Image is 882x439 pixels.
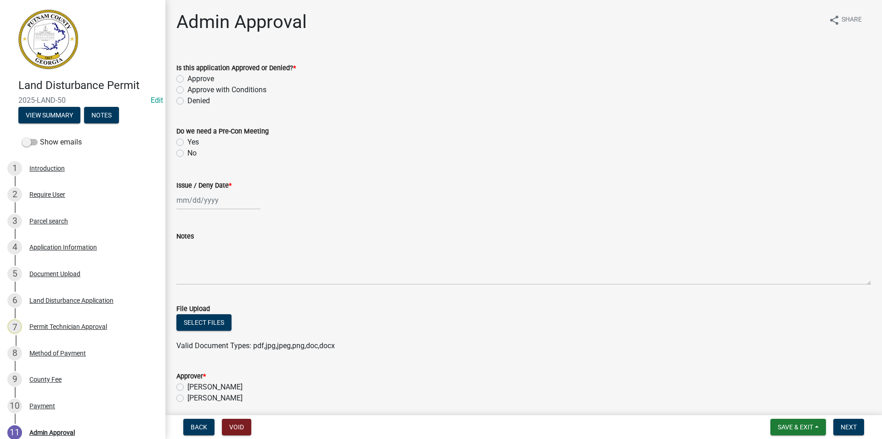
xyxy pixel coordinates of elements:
[176,11,307,33] h1: Admin Approval
[7,319,22,334] div: 7
[183,419,215,435] button: Back
[833,419,864,435] button: Next
[18,112,80,119] wm-modal-confirm: Summary
[7,399,22,413] div: 10
[770,419,826,435] button: Save & Exit
[176,128,269,135] label: Do we need a Pre-Con Meeting
[187,73,214,84] label: Approve
[176,341,335,350] span: Valid Document Types: pdf,jpg,jpeg,png,doc,docx
[842,15,862,26] span: Share
[778,423,813,431] span: Save & Exit
[187,393,243,404] label: [PERSON_NAME]
[29,429,75,436] div: Admin Approval
[29,323,107,330] div: Permit Technician Approval
[841,423,857,431] span: Next
[84,112,119,119] wm-modal-confirm: Notes
[176,191,260,210] input: mm/dd/yyyy
[176,183,232,189] label: Issue / Deny Date
[187,137,199,148] label: Yes
[187,382,243,393] label: [PERSON_NAME]
[151,96,163,105] a: Edit
[7,240,22,255] div: 4
[7,187,22,202] div: 2
[191,423,207,431] span: Back
[18,96,147,105] span: 2025-LAND-50
[176,373,206,380] label: Approver
[29,350,86,356] div: Method of Payment
[18,79,158,92] h4: Land Disturbance Permit
[7,293,22,308] div: 6
[29,403,55,409] div: Payment
[22,137,82,148] label: Show emails
[29,244,97,250] div: Application Information
[29,297,113,304] div: Land Disturbance Application
[29,376,62,383] div: County Fee
[7,267,22,281] div: 5
[18,10,78,69] img: Putnam County, Georgia
[84,107,119,123] button: Notes
[176,65,296,72] label: Is this application Approved or Denied?
[187,84,266,95] label: Approve with Conditions
[18,107,80,123] button: View Summary
[187,95,210,106] label: Denied
[176,314,232,331] button: Select files
[7,161,22,176] div: 1
[29,191,65,198] div: Require User
[176,233,194,240] label: Notes
[176,306,210,312] label: File Upload
[829,15,840,26] i: share
[151,96,163,105] wm-modal-confirm: Edit Application Number
[29,271,80,277] div: Document Upload
[821,11,869,29] button: shareShare
[7,372,22,387] div: 9
[29,165,65,172] div: Introduction
[7,346,22,361] div: 8
[187,148,197,159] label: No
[29,218,68,224] div: Parcel search
[7,214,22,228] div: 3
[222,419,251,435] button: Void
